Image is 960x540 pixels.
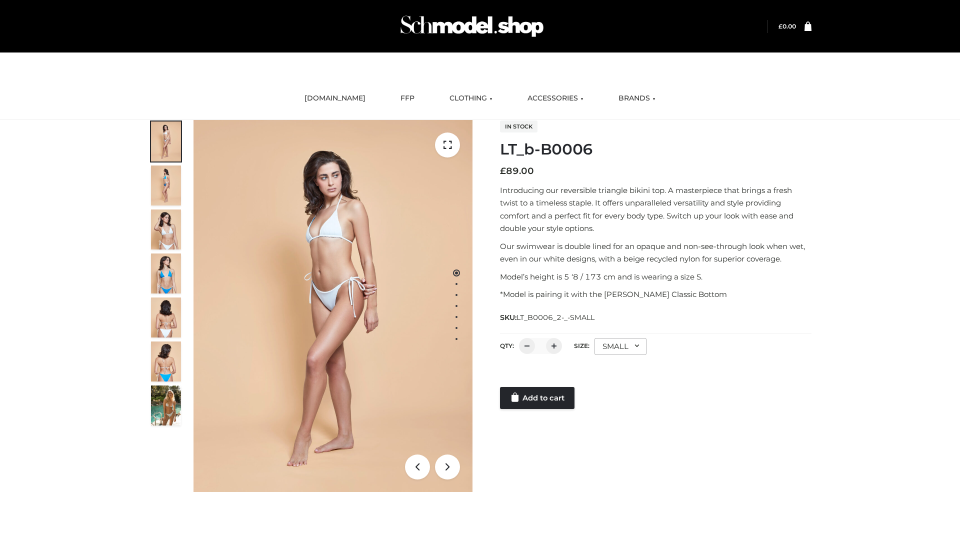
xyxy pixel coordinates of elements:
[778,22,796,30] bdi: 0.00
[193,120,472,492] img: ArielClassicBikiniTop_CloudNine_AzureSky_OW114ECO_1
[500,165,534,176] bdi: 89.00
[500,240,811,265] p: Our swimwear is double lined for an opaque and non-see-through look when wet, even in our white d...
[151,385,181,425] img: Arieltop_CloudNine_AzureSky2.jpg
[500,270,811,283] p: Model’s height is 5 ‘8 / 173 cm and is wearing a size S.
[500,311,595,323] span: SKU:
[500,140,811,158] h1: LT_b-B0006
[574,342,589,349] label: Size:
[500,288,811,301] p: *Model is pairing it with the [PERSON_NAME] Classic Bottom
[778,22,796,30] a: £0.00
[151,341,181,381] img: ArielClassicBikiniTop_CloudNine_AzureSky_OW114ECO_8-scaled.jpg
[442,87,500,109] a: CLOTHING
[500,387,574,409] a: Add to cart
[393,87,422,109] a: FFP
[297,87,373,109] a: [DOMAIN_NAME]
[151,297,181,337] img: ArielClassicBikiniTop_CloudNine_AzureSky_OW114ECO_7-scaled.jpg
[500,184,811,235] p: Introducing our reversible triangle bikini top. A masterpiece that brings a fresh twist to a time...
[151,165,181,205] img: ArielClassicBikiniTop_CloudNine_AzureSky_OW114ECO_2-scaled.jpg
[500,165,506,176] span: £
[778,22,782,30] span: £
[516,313,594,322] span: LT_B0006_2-_-SMALL
[500,342,514,349] label: QTY:
[520,87,591,109] a: ACCESSORIES
[151,121,181,161] img: ArielClassicBikiniTop_CloudNine_AzureSky_OW114ECO_1-scaled.jpg
[151,253,181,293] img: ArielClassicBikiniTop_CloudNine_AzureSky_OW114ECO_4-scaled.jpg
[500,120,537,132] span: In stock
[397,6,547,46] img: Schmodel Admin 964
[594,338,646,355] div: SMALL
[151,209,181,249] img: ArielClassicBikiniTop_CloudNine_AzureSky_OW114ECO_3-scaled.jpg
[611,87,663,109] a: BRANDS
